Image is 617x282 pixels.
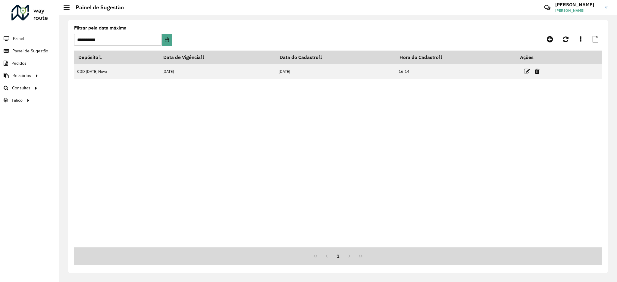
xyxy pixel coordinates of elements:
[555,2,600,8] h3: [PERSON_NAME]
[13,36,24,42] span: Painel
[332,250,344,262] button: 1
[516,51,552,64] th: Ações
[541,1,554,14] a: Contato Rápido
[555,8,600,13] span: [PERSON_NAME]
[74,51,159,64] th: Depósito
[395,51,516,64] th: Hora do Cadastro
[70,4,124,11] h2: Painel de Sugestão
[12,73,31,79] span: Relatórios
[162,34,172,46] button: Choose Date
[395,64,516,79] td: 16:14
[276,51,396,64] th: Data do Cadastro
[12,85,30,91] span: Consultas
[11,60,27,67] span: Pedidos
[74,64,159,79] td: CDD [DATE] Novo
[159,51,275,64] th: Data de Vigência
[159,64,275,79] td: [DATE]
[524,67,530,75] a: Editar
[535,67,540,75] a: Excluir
[276,64,396,79] td: [DATE]
[74,24,127,32] label: Filtrar pela data máxima
[11,97,23,104] span: Tático
[12,48,48,54] span: Painel de Sugestão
